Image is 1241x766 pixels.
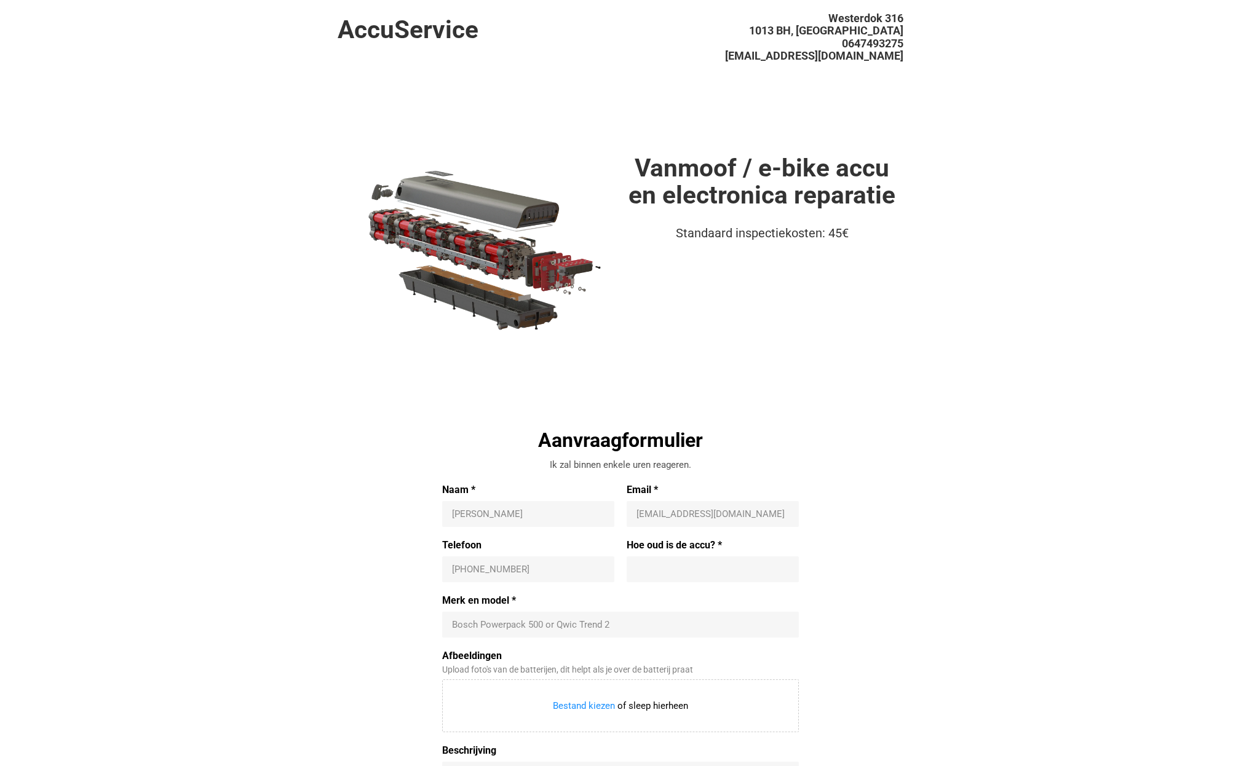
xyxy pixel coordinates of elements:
span: Westerdok 316 [828,12,903,25]
div: Ik zal binnen enkele uren reageren. [442,459,799,472]
label: Merk en model * [442,594,799,607]
input: +31 647493275 [452,563,605,575]
label: Beschrijving [442,744,799,757]
div: Aanvraagformulier [442,427,799,453]
span: [EMAIL_ADDRESS][DOMAIN_NAME] [725,49,903,62]
span: 1013 BH, [GEOGRAPHIC_DATA] [749,24,903,37]
label: Hoe oud is de accu? * [627,539,799,551]
label: Afbeeldingen [442,650,799,662]
input: Naam * [452,508,605,520]
input: Email * [636,508,789,520]
h1: AccuService [338,16,620,44]
span: 0647493275 [842,37,903,50]
label: Telefoon [442,539,614,551]
label: Naam * [442,484,614,496]
div: Upload foto's van de batterijen, dit helpt als je over de batterij praat [442,665,799,675]
h1: Vanmoof / e-bike accu en electronica reparatie [620,154,903,209]
input: Merk en model * [452,618,789,631]
img: battery.webp [338,154,620,343]
span: Standaard inspectiekosten: 45€ [676,226,849,240]
label: Email * [627,484,799,496]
